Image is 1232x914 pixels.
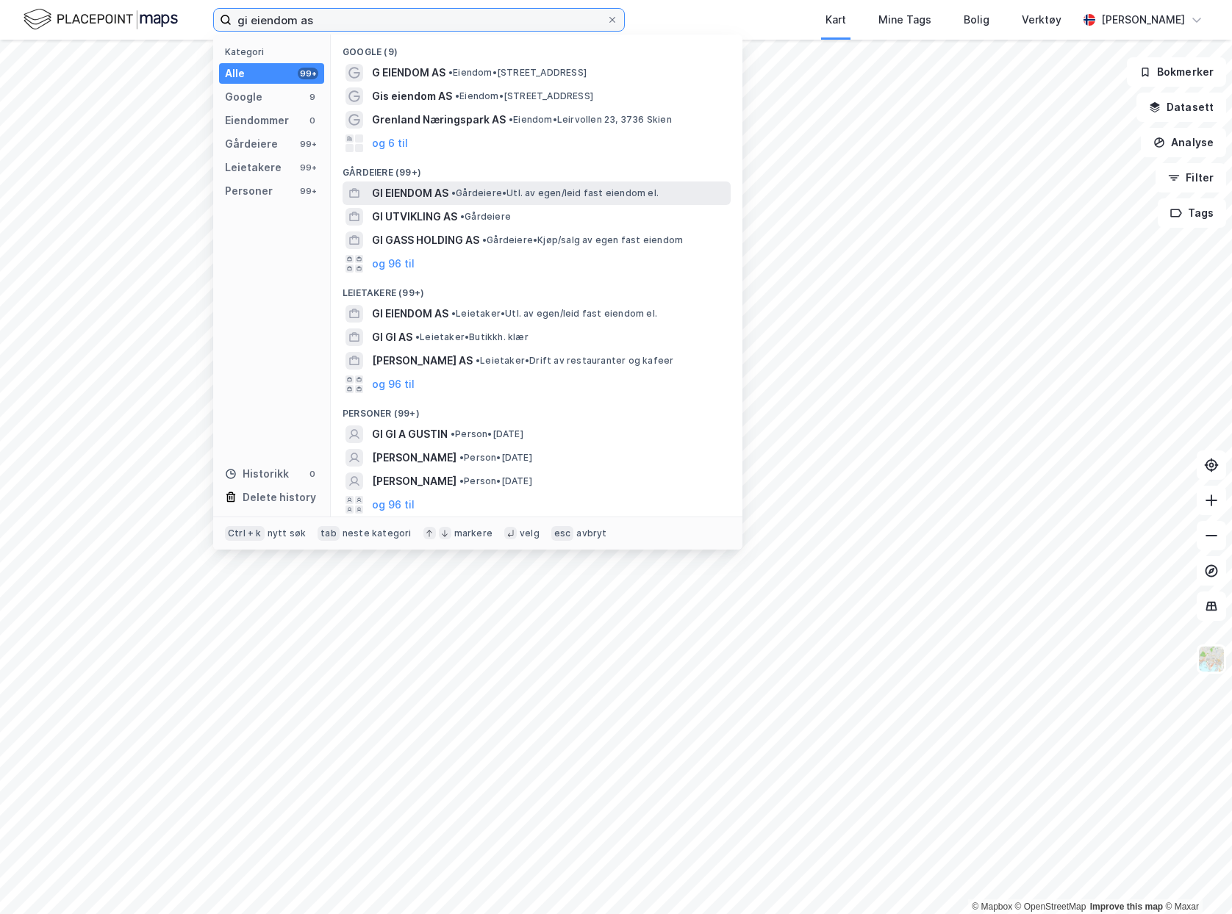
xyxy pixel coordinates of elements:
[24,7,178,32] img: logo.f888ab2527a4732fd821a326f86c7f29.svg
[1197,645,1225,673] img: Z
[459,452,464,463] span: •
[372,111,506,129] span: Grenland Næringspark AS
[307,91,318,103] div: 9
[372,208,457,226] span: GI UTVIKLING AS
[372,64,445,82] span: G EIENDOM AS
[331,155,742,181] div: Gårdeiere (99+)
[225,182,273,200] div: Personer
[372,352,473,370] span: [PERSON_NAME] AS
[372,305,448,323] span: GI EIENDOM AS
[1158,198,1226,228] button: Tags
[551,526,574,541] div: esc
[451,428,455,439] span: •
[415,331,420,342] span: •
[476,355,673,367] span: Leietaker • Drift av restauranter og kafeer
[225,135,278,153] div: Gårdeiere
[232,9,606,31] input: Søk på adresse, matrikkel, gårdeiere, leietakere eller personer
[243,489,316,506] div: Delete history
[372,328,412,346] span: GI GI AS
[825,11,846,29] div: Kart
[455,90,593,102] span: Eiendom • [STREET_ADDRESS]
[225,46,324,57] div: Kategori
[268,528,307,539] div: nytt søk
[225,465,289,483] div: Historikk
[372,425,448,443] span: GI GI A GUSTIN
[372,134,408,152] button: og 6 til
[451,187,456,198] span: •
[459,475,464,486] span: •
[372,472,456,490] span: [PERSON_NAME]
[509,114,513,125] span: •
[455,90,459,101] span: •
[298,185,318,197] div: 99+
[225,88,262,106] div: Google
[964,11,989,29] div: Bolig
[482,234,487,245] span: •
[343,528,412,539] div: neste kategori
[509,114,672,126] span: Eiendom • Leirvollen 23, 3736 Skien
[1156,163,1226,192] button: Filter
[372,231,479,249] span: GI GASS HOLDING AS
[372,496,415,514] button: og 96 til
[225,112,289,129] div: Eiendommer
[1141,128,1226,157] button: Analyse
[298,162,318,173] div: 99+
[448,67,453,78] span: •
[1090,902,1163,912] a: Improve this map
[482,234,683,246] span: Gårdeiere • Kjøp/salg av egen fast eiendom
[318,526,340,541] div: tab
[372,375,415,393] button: og 96 til
[331,276,742,302] div: Leietakere (99+)
[298,68,318,79] div: 99+
[1015,902,1086,912] a: OpenStreetMap
[1127,57,1226,87] button: Bokmerker
[298,138,318,150] div: 99+
[972,902,1012,912] a: Mapbox
[460,211,465,222] span: •
[225,65,245,82] div: Alle
[372,184,448,202] span: GI EIENDOM AS
[307,115,318,126] div: 0
[307,468,318,480] div: 0
[576,528,606,539] div: avbryt
[1022,11,1061,29] div: Verktøy
[372,449,456,467] span: [PERSON_NAME]
[459,452,532,464] span: Person • [DATE]
[331,35,742,61] div: Google (9)
[372,87,452,105] span: Gis eiendom AS
[476,355,480,366] span: •
[415,331,529,343] span: Leietaker • Butikkh. klær
[460,211,511,223] span: Gårdeiere
[1158,843,1232,914] iframe: Chat Widget
[1101,11,1185,29] div: [PERSON_NAME]
[520,528,540,539] div: velg
[451,428,523,440] span: Person • [DATE]
[372,255,415,273] button: og 96 til
[225,159,282,176] div: Leietakere
[451,187,659,199] span: Gårdeiere • Utl. av egen/leid fast eiendom el.
[454,528,493,539] div: markere
[451,308,657,320] span: Leietaker • Utl. av egen/leid fast eiendom el.
[331,396,742,422] div: Personer (99+)
[1136,93,1226,122] button: Datasett
[459,475,532,487] span: Person • [DATE]
[225,526,265,541] div: Ctrl + k
[1158,843,1232,914] div: Kontrollprogram for chat
[878,11,931,29] div: Mine Tags
[451,308,456,319] span: •
[448,67,587,79] span: Eiendom • [STREET_ADDRESS]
